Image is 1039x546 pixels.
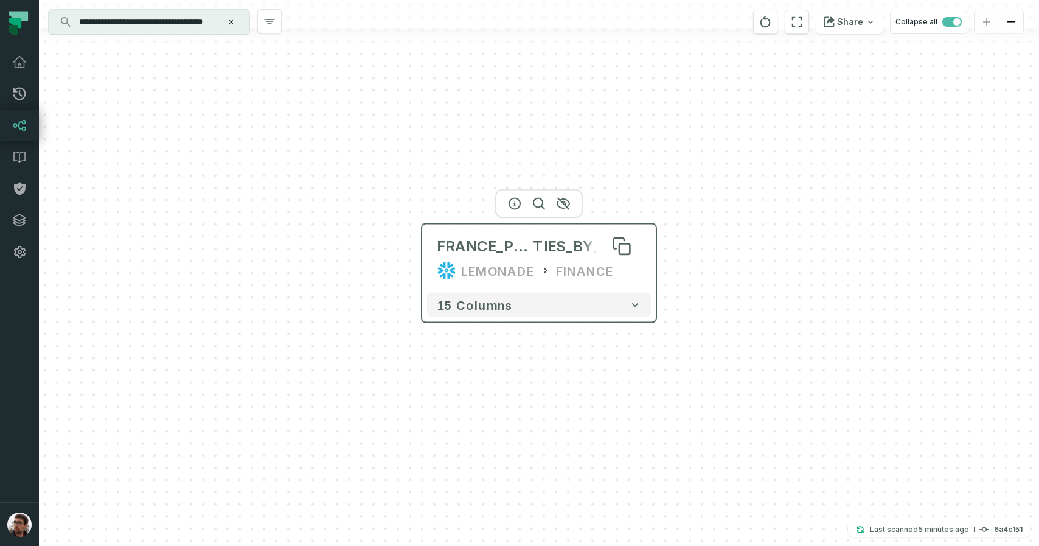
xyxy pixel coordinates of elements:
span: 15 columns [437,298,512,312]
div: FRANCE_POLICY_PREMIUM_ACTIVITIES_BY_PERIL [437,237,641,256]
p: Last scanned [870,523,969,536]
relative-time: Sep 15, 2025, 1:24 PM GMT+3 [918,525,969,534]
span: TIES_BY_PERIL [533,237,641,256]
button: Collapse all [890,10,967,34]
h4: 6a4c151 [994,526,1023,533]
img: avatar of Oren Assif [7,513,32,537]
button: Last scanned[DATE] 1:24:38 PM6a4c151 [848,522,1030,537]
div: LEMONADE [461,261,534,281]
div: FINANCE [556,261,613,281]
button: zoom out [999,10,1023,34]
button: Share [816,10,883,34]
span: FRANCE_POLICY_PREMIUM_ACTIVI [437,237,533,256]
button: Clear search query [225,16,237,28]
